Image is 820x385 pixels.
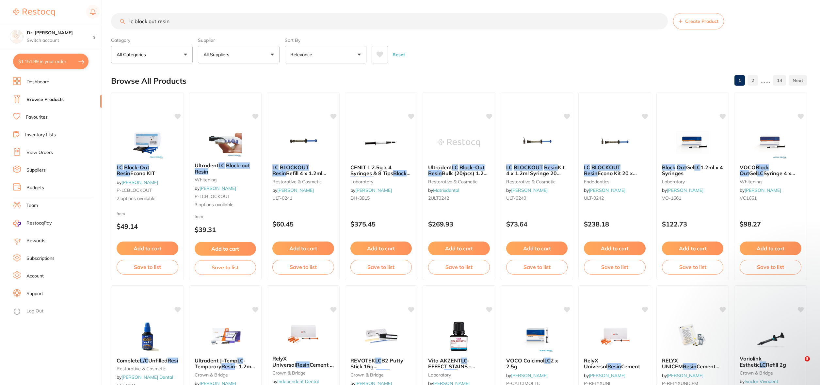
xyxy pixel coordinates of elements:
em: Resin [195,168,208,175]
span: Create Product [685,19,718,24]
label: Sort By [285,37,366,43]
span: Cement A2 [662,363,719,376]
b: VOCO Block Out Gel LC Syringe 4 x 1.2ml [740,164,801,176]
span: 3 options available [195,202,256,208]
span: Econo KIT [130,170,155,176]
a: [PERSON_NAME] [667,373,703,378]
span: Ultradent J-Temp [195,357,237,364]
span: Kit 4 x 1.2ml Syringe 20 Tips [506,164,565,183]
button: Add to cart [195,242,256,256]
a: Rewards [26,238,45,244]
a: Subscriptions [26,255,55,262]
a: Matrixdental [433,187,459,193]
b: RELYX UNICEM Resin Cement A2 [662,358,724,370]
span: Bulk (20/pcs) 1.2ml Syringe [428,170,490,182]
b: Ultradent LC Block-Out Resin Bulk (20/pcs) 1.2ml Syringe [428,164,490,176]
em: Resin [296,361,310,368]
span: by [350,187,392,193]
em: Black [444,369,458,376]
small: crown & bridge [740,370,801,376]
span: for inlays C&B [350,369,397,382]
small: whitening [195,177,256,182]
span: - EFFECT STAINS - Shade [428,357,475,376]
span: - 2.5ml [458,369,475,376]
b: LC Block-Out Resin Econo KIT [117,164,178,176]
span: by [117,374,173,380]
span: by [272,378,319,384]
a: RestocqPay [13,220,52,227]
span: 2ULT0242 [428,195,449,201]
span: CENIT L 2.5g x 4 Syringes & 8 Tips [350,164,393,176]
p: $73.64 [506,220,568,228]
button: Save to list [350,260,412,274]
em: Resin [544,164,558,171]
span: RelyX Universal [584,357,607,370]
button: Create Product [673,13,724,29]
span: by [195,185,236,191]
p: Relevance [290,51,315,58]
a: [PERSON_NAME] [589,187,625,193]
em: Block-Out [124,164,149,171]
b: LC BLOCKOUT Resin Kit 4 x 1.2ml Syringe 20 Tips [506,164,568,176]
em: LC [757,170,764,176]
input: Search Products [111,13,668,29]
a: Log Out [26,308,43,314]
em: Block-out [226,162,250,169]
span: DH-3815 [350,195,370,201]
span: Ultradent [195,162,218,169]
img: RestocqPay [13,220,21,227]
small: restorative & cosmetic [117,366,178,371]
small: crown & bridge [350,372,412,377]
button: Reset [391,46,407,63]
p: $98.27 [740,220,801,228]
button: Save to list [117,260,178,274]
span: REVOTEK [350,357,375,364]
span: by [740,378,778,384]
img: VOCO Calcimol LC 2 x 2.5g [516,320,558,352]
small: laboratory [350,179,412,184]
em: Resin [168,357,181,364]
img: Ultradent LC Block-out Resin [204,125,247,157]
span: by [117,179,158,185]
small: laboratory [662,179,724,184]
button: Add to cart [506,242,568,255]
button: Save to list [506,260,568,274]
em: LC [117,164,123,171]
span: - 1.2ml Syringe, 4-Pack [195,363,255,376]
a: [PERSON_NAME] [745,187,781,193]
b: Ultradent LC Block-out Resin [195,162,256,175]
p: $39.31 [195,226,256,233]
span: Complete [117,357,140,364]
b: Complete L/C Unfilled Resin 5ml [117,358,178,363]
img: LC BLOCKOUT Resin Kit 4 x 1.2ml Syringe 20 Tips [516,126,558,159]
a: [PERSON_NAME] [355,187,392,193]
a: Team [26,202,38,209]
a: Account [26,273,44,279]
b: CENIT L 2.5g x 4 Syringes & 8 Tips Block out Resin [350,164,412,176]
button: Relevance [285,46,366,63]
button: All Categories [111,46,193,63]
em: Out [677,164,686,171]
span: by [662,187,703,193]
b: VOCO Calcimol LC 2 x 2.5g [506,358,568,370]
span: by [584,187,625,193]
a: [PERSON_NAME] [277,187,314,193]
button: Save to list [272,260,334,274]
button: $1,151.99 in your order [13,54,88,69]
b: Vita AKZENT LC - EFFECT STAINS - Shade Black - 2.5ml [428,358,490,370]
em: Resin [117,170,130,176]
button: Save to list [662,260,724,274]
a: Favourites [26,114,48,121]
h4: Dr. Kim Carr [27,30,93,36]
img: Dr. Kim Carr [10,30,23,43]
span: VOCO [740,164,756,171]
em: out [350,176,359,183]
img: VOCO Block Out Gel LC Syringe 4 x 1.2ml [749,126,792,159]
span: by [662,373,703,378]
small: restorative & cosmetic [506,179,568,184]
p: $49.14 [117,223,178,230]
img: Ultradent J-Temp LC - Temporary Resin - 1.2ml Syringe, 4-Pack [204,320,247,352]
button: Log Out [13,306,100,317]
a: Restocq Logo [13,5,55,20]
span: Gel [686,164,694,171]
